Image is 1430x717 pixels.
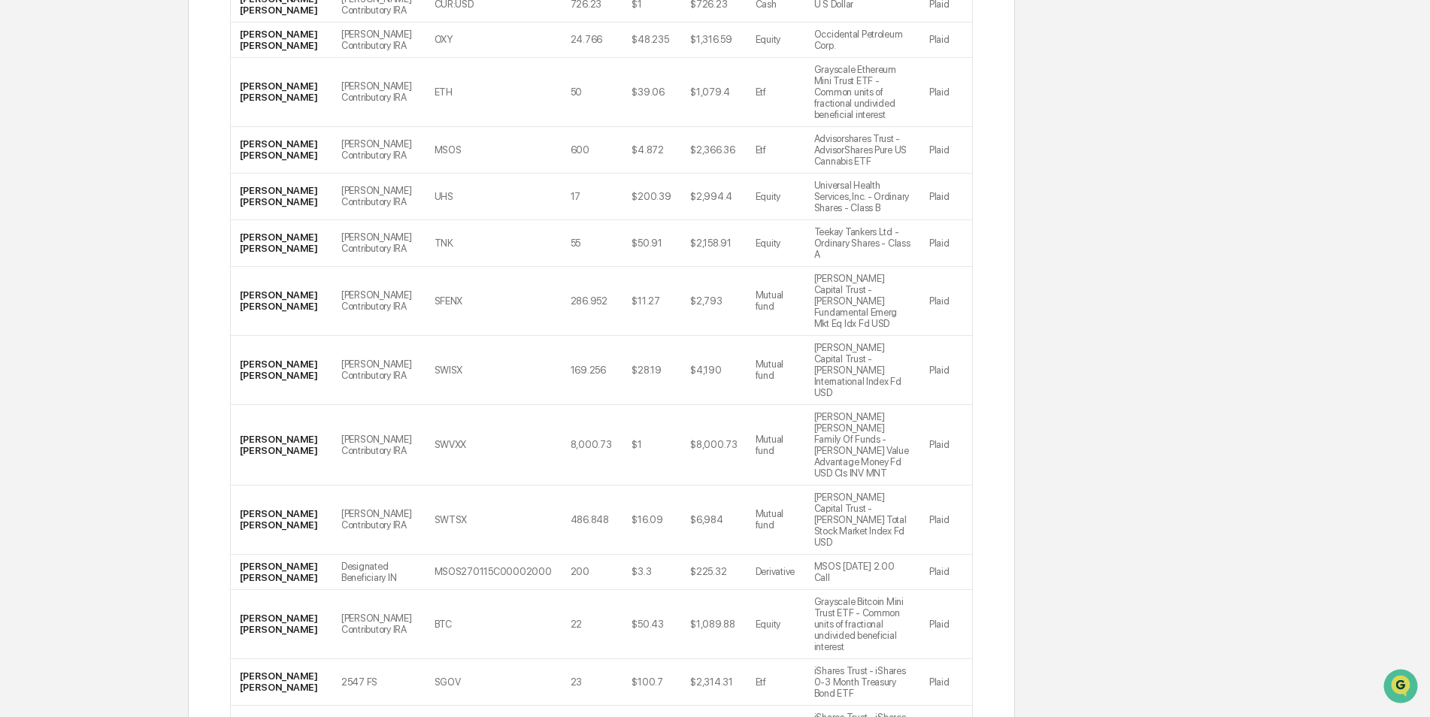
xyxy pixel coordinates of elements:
td: $1,316.59 [681,23,747,58]
td: $50.43 [623,590,681,659]
a: 🔎Data Lookup [9,212,101,239]
td: Plaid [920,336,972,405]
td: SFENX [426,267,562,336]
td: SGOV [426,659,562,706]
p: How can we help? [15,32,274,56]
td: 23 [562,659,623,706]
td: $1,089.88 [681,590,747,659]
a: 🖐️Preclearance [9,183,103,210]
td: 17 [562,174,623,220]
td: $200.39 [623,174,681,220]
td: Plaid [920,486,972,555]
td: [PERSON_NAME] Contributory IRA [332,336,426,405]
button: Start new chat [256,120,274,138]
td: 200 [562,555,623,590]
td: Designated Beneficiary IN [332,555,426,590]
td: Mutual fund [747,267,805,336]
span: Data Lookup [30,218,95,233]
span: Preclearance [30,189,97,204]
td: Teekay Tankers Ltd - Ordinary Shares - Class A [805,220,920,267]
td: Plaid [920,58,972,127]
td: $50.91 [623,220,681,267]
td: $6,984 [681,486,747,555]
td: [PERSON_NAME] [PERSON_NAME] [231,220,332,267]
td: [PERSON_NAME] [PERSON_NAME] [231,659,332,706]
iframe: Open customer support [1382,667,1422,708]
td: Grayscale Ethereum Mini Trust ETF - Common units of fractional undivided beneficial interest [805,58,920,127]
td: [PERSON_NAME] Capital Trust - [PERSON_NAME] International Index Fd USD [805,336,920,405]
td: $2,366.36 [681,127,747,174]
td: $3.3 [623,555,681,590]
span: Pylon [150,255,182,266]
td: $2,793 [681,267,747,336]
td: [PERSON_NAME] [PERSON_NAME] [231,405,332,486]
td: [PERSON_NAME] [PERSON_NAME] Family Of Funds - [PERSON_NAME] Value Advantage Money Fd USD Cls INV MNT [805,405,920,486]
td: [PERSON_NAME] Contributory IRA [332,486,426,555]
td: Mutual fund [747,405,805,486]
td: SWVXX [426,405,562,486]
td: iShares Trust - iShares 0-3 Month Treasury Bond ETF [805,659,920,706]
td: Plaid [920,174,972,220]
td: 286.952 [562,267,623,336]
td: $11.27 [623,267,681,336]
td: Plaid [920,405,972,486]
td: $100.7 [623,659,681,706]
td: [PERSON_NAME] Contributory IRA [332,58,426,127]
td: [PERSON_NAME] [PERSON_NAME] [231,23,332,58]
td: MSOS270115C00002000 [426,555,562,590]
td: Equity [747,590,805,659]
td: Grayscale Bitcoin Mini Trust ETF - Common units of fractional undivided beneficial interest [805,590,920,659]
td: SWISX [426,336,562,405]
td: Plaid [920,590,972,659]
td: $225.32 [681,555,747,590]
td: Mutual fund [747,336,805,405]
td: [PERSON_NAME] Contributory IRA [332,174,426,220]
td: Occidental Petroleum Corp. [805,23,920,58]
td: BTC [426,590,562,659]
td: 8,000.73 [562,405,623,486]
td: Equity [747,220,805,267]
td: Mutual fund [747,486,805,555]
td: Etf [747,659,805,706]
td: [PERSON_NAME] Contributory IRA [332,590,426,659]
img: 1746055101610-c473b297-6a78-478c-a979-82029cc54cd1 [15,115,42,142]
td: [PERSON_NAME] [PERSON_NAME] [231,267,332,336]
div: 🖐️ [15,191,27,203]
td: $4,190 [681,336,747,405]
td: [PERSON_NAME] Capital Trust - [PERSON_NAME] Fundamental Emerg Mkt Eq Idx Fd USD [805,267,920,336]
td: [PERSON_NAME] [PERSON_NAME] [231,127,332,174]
td: [PERSON_NAME] [PERSON_NAME] [231,486,332,555]
div: 🗄️ [109,191,121,203]
td: [PERSON_NAME] [PERSON_NAME] [231,336,332,405]
div: Start new chat [51,115,247,130]
td: $39.06 [623,58,681,127]
td: [PERSON_NAME] [PERSON_NAME] [231,58,332,127]
td: Etf [747,127,805,174]
td: $4.872 [623,127,681,174]
td: [PERSON_NAME] [PERSON_NAME] [231,590,332,659]
td: [PERSON_NAME] Contributory IRA [332,405,426,486]
td: $1,079.4 [681,58,747,127]
td: 50 [562,58,623,127]
td: Plaid [920,267,972,336]
td: 55 [562,220,623,267]
td: OXY [426,23,562,58]
td: Plaid [920,220,972,267]
td: $8,000.73 [681,405,747,486]
td: $28.19 [623,336,681,405]
td: MSOS [DATE] 2.00 Call [805,555,920,590]
td: Advisorshares Trust - AdvisorShares Pure US Cannabis ETF [805,127,920,174]
td: $2,158.91 [681,220,747,267]
td: MSOS [426,127,562,174]
td: 600 [562,127,623,174]
td: [PERSON_NAME] Contributory IRA [332,220,426,267]
td: 486.848 [562,486,623,555]
td: 22 [562,590,623,659]
td: Plaid [920,127,972,174]
td: UHS [426,174,562,220]
td: SWTSX [426,486,562,555]
td: Etf [747,58,805,127]
td: [PERSON_NAME] [PERSON_NAME] [231,174,332,220]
